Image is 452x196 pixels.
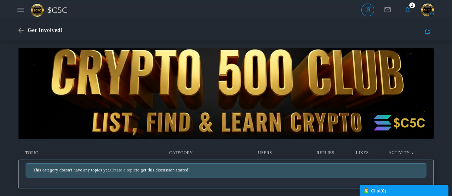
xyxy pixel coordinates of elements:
[409,2,415,8] span: 2
[421,4,434,16] img: cropcircle.png
[166,150,258,156] li: Category
[33,168,190,173] span: This category doesn't have any topics yet. to get this discussion started!
[401,4,414,16] a: 2
[27,27,63,33] span: Get Involved!
[47,2,73,18] span: $C5C
[344,150,381,156] li: Likes
[25,150,166,156] li: Topic
[381,189,386,194] span: ( )
[31,4,47,17] img: 91x91forum.png
[363,187,445,194] div: Chat
[388,150,410,155] a: Activity
[317,150,334,155] a: Replies
[258,150,303,156] li: Users
[110,168,136,173] a: Create a topic
[382,189,384,194] strong: 0
[31,2,73,18] a: $C5C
